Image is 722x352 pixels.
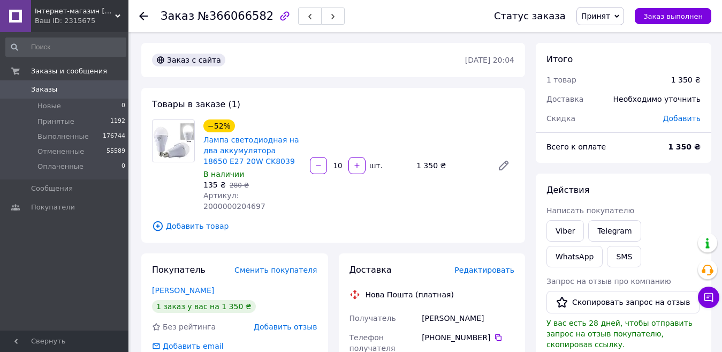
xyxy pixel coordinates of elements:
[153,120,194,162] img: Лампа светодиодная на два аккумулятора 18650 E27 20W CK8039
[465,56,514,64] time: [DATE] 20:04
[37,132,89,141] span: Выполненные
[152,220,514,232] span: Добавить товар
[103,132,125,141] span: 176744
[363,289,457,300] div: Нова Пошта (платная)
[607,246,641,267] button: SMS
[546,220,584,242] a: Viber
[197,10,273,23] span: №366066582
[31,85,57,94] span: Заказы
[31,203,75,212] span: Покупатели
[152,300,256,313] div: 1 заказ у вас на 1 350 ₴
[152,54,225,66] div: Заказ с сайта
[5,38,126,57] input: Поиск
[162,341,225,351] div: Добавить email
[698,287,719,308] button: Чат с покупателем
[420,309,516,328] div: [PERSON_NAME]
[37,162,83,171] span: Оплаченные
[546,76,576,84] span: 1 товар
[31,184,73,193] span: Сообщения
[643,12,703,20] span: Заказ выполнен
[152,286,214,295] a: [PERSON_NAME]
[349,265,392,275] span: Доставка
[163,323,216,331] span: Без рейтинга
[454,266,514,274] span: Редактировать
[121,162,125,171] span: 0
[546,185,589,195] span: Действия
[121,101,125,111] span: 0
[152,99,240,109] span: Товары в заказе (1)
[110,117,125,126] span: 1192
[412,158,489,173] div: 1 350 ₴
[367,160,384,171] div: шт.
[35,16,128,26] div: Ваш ID: 2315675
[546,277,671,286] span: Запрос на отзыв про компанию
[31,66,107,76] span: Заказы и сообщения
[588,220,641,242] a: Telegram
[37,101,61,111] span: Новые
[203,170,244,178] span: В наличии
[546,95,583,103] span: Доставка
[203,136,299,166] a: Лампа светодиодная на два аккумулятора 18650 E27 20W CK8039
[493,155,514,176] a: Редактировать
[546,114,575,123] span: Скидка
[546,246,603,267] a: WhatsApp
[151,341,225,351] div: Добавить email
[668,143,701,151] b: 1 350 ₴
[663,114,701,123] span: Добавить
[203,119,235,132] div: −52%
[422,332,514,343] div: [PHONE_NUMBER]
[254,323,317,331] span: Добавить отзыв
[234,266,317,274] span: Сменить покупателя
[546,291,700,313] button: Скопировать запрос на отзыв
[546,143,606,151] span: Всего к оплате
[107,147,125,156] span: 55589
[161,10,194,23] span: Заказ
[349,314,396,323] span: Получатель
[37,147,84,156] span: Отмененные
[139,11,148,21] div: Вернуться назад
[635,8,711,24] button: Заказ выполнен
[37,117,74,126] span: Принятые
[546,54,573,64] span: Итого
[671,74,701,85] div: 1 350 ₴
[607,87,707,111] div: Необходимо уточнить
[230,182,249,189] span: 280 ₴
[152,265,206,275] span: Покупатель
[546,206,634,215] span: Написать покупателю
[35,6,115,16] span: Інтернет-магазин Khoztovar.com.ua
[581,12,610,20] span: Принят
[203,191,265,211] span: Артикул: 2000000204697
[546,319,693,349] span: У вас есть 28 дней, чтобы отправить запрос на отзыв покупателю, скопировав ссылку.
[203,181,226,189] span: 135 ₴
[494,11,566,21] div: Статус заказа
